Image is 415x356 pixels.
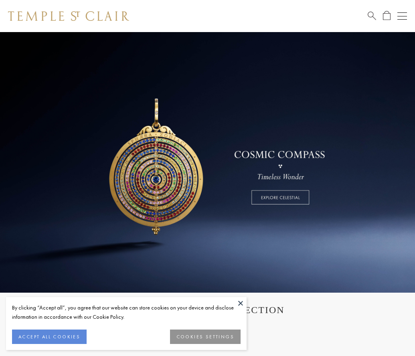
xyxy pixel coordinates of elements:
button: COOKIES SETTINGS [170,330,241,344]
button: ACCEPT ALL COOKIES [12,330,87,344]
img: Temple St. Clair [8,11,129,21]
a: Search [368,11,376,21]
a: Open Shopping Bag [383,11,391,21]
div: By clicking “Accept all”, you agree that our website can store cookies on your device and disclos... [12,303,241,322]
button: Open navigation [397,11,407,21]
